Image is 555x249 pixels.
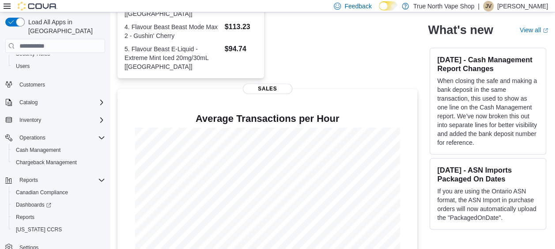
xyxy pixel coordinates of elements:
[12,145,64,155] a: Cash Management
[25,18,105,35] span: Load All Apps in [GEOGRAPHIC_DATA]
[16,97,41,108] button: Catalog
[125,45,221,71] dt: 5. Flavour Beast E-Liquid - Extreme Mint Iced 20mg/30mL [[GEOGRAPHIC_DATA]]
[16,189,68,196] span: Canadian Compliance
[19,117,41,124] span: Inventory
[9,156,109,169] button: Chargeback Management
[16,97,105,108] span: Catalog
[9,223,109,236] button: [US_STATE] CCRS
[9,199,109,211] a: Dashboards
[437,187,539,222] p: If you are using the Ontario ASN format, the ASN Import in purchase orders will now automatically...
[16,201,51,208] span: Dashboards
[18,2,57,11] img: Cova
[243,83,292,94] span: Sales
[16,159,77,166] span: Chargeback Management
[2,96,109,109] button: Catalog
[16,226,62,233] span: [US_STATE] CCRS
[16,132,105,143] span: Operations
[225,44,257,54] dd: $94.74
[520,26,548,34] a: View allExternal link
[497,1,548,11] p: [PERSON_NAME]
[12,157,105,168] span: Chargeback Management
[2,78,109,91] button: Customers
[19,99,38,106] span: Catalog
[16,115,45,125] button: Inventory
[12,61,105,72] span: Users
[16,79,49,90] a: Customers
[437,55,539,73] h3: [DATE] - Cash Management Report Changes
[12,187,72,198] a: Canadian Compliance
[9,186,109,199] button: Canadian Compliance
[437,76,539,147] p: When closing the safe and making a bank deposit in the same transaction, this used to show as one...
[2,174,109,186] button: Reports
[543,28,548,33] svg: External link
[19,134,45,141] span: Operations
[12,212,105,223] span: Reports
[12,187,105,198] span: Canadian Compliance
[413,1,475,11] p: True North Vape Shop
[16,147,60,154] span: Cash Management
[125,113,410,124] h4: Average Transactions per Hour
[12,200,105,210] span: Dashboards
[9,60,109,72] button: Users
[12,157,80,168] a: Chargeback Management
[225,22,257,32] dd: $113.23
[16,63,30,70] span: Users
[12,224,105,235] span: Washington CCRS
[16,132,49,143] button: Operations
[2,114,109,126] button: Inventory
[12,224,65,235] a: [US_STATE] CCRS
[483,1,494,11] div: JenniferASM Vape
[428,23,493,37] h2: What's new
[16,175,105,185] span: Reports
[344,2,371,11] span: Feedback
[2,132,109,144] button: Operations
[12,212,38,223] a: Reports
[478,1,479,11] p: |
[379,1,397,11] input: Dark Mode
[12,61,33,72] a: Users
[12,200,55,210] a: Dashboards
[125,23,221,40] dt: 4. Flavour Beast Beast Mode Max 2 - Gushin' Cherry
[9,211,109,223] button: Reports
[485,1,491,11] span: JV
[9,144,109,156] button: Cash Management
[19,177,38,184] span: Reports
[437,166,539,183] h3: [DATE] - ASN Imports Packaged On Dates
[16,175,42,185] button: Reports
[19,81,45,88] span: Customers
[12,145,105,155] span: Cash Management
[16,214,34,221] span: Reports
[16,115,105,125] span: Inventory
[16,79,105,90] span: Customers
